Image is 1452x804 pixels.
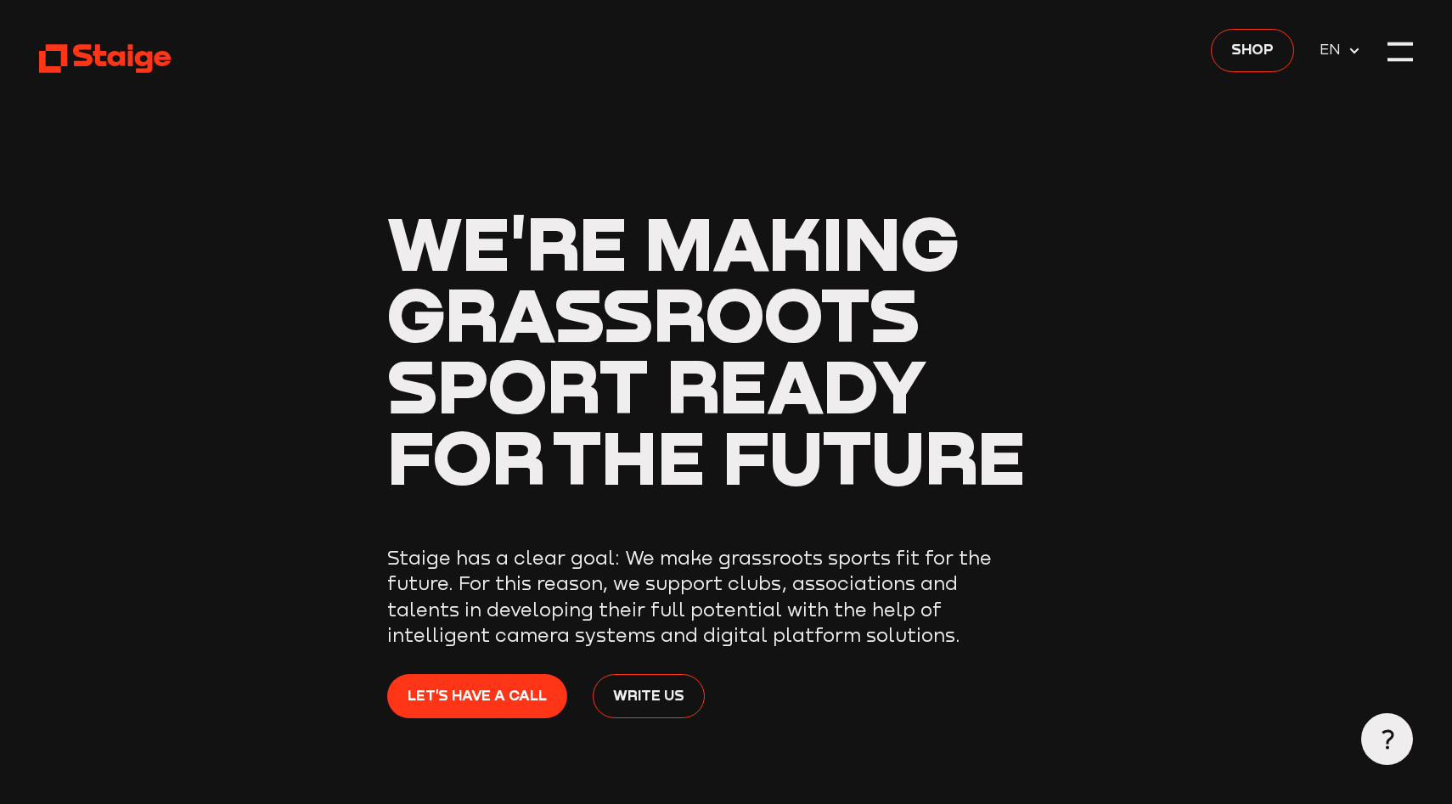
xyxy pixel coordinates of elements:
p: Staige has a clear goal: We make grassroots sports fit for the future. For this reason, we suppor... [387,545,1024,649]
span: Write us [613,684,684,707]
span: Let's have a call [408,684,547,707]
a: Write us [593,674,705,718]
span: We're making grassroots sport ready for the future [387,197,1025,502]
span: EN [1320,38,1348,61]
span: Shop [1231,38,1274,61]
a: Let's have a call [387,674,567,718]
a: Shop [1211,29,1294,73]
